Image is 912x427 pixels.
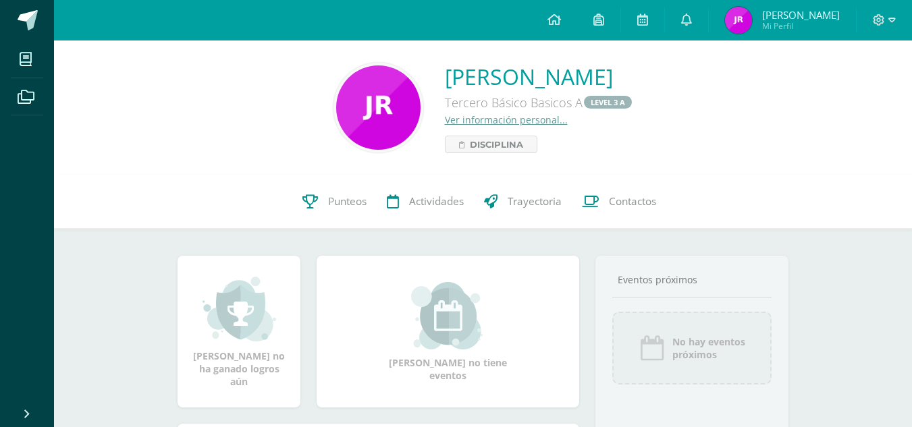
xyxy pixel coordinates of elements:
[672,335,745,361] span: No hay eventos próximos
[445,136,537,153] a: Disciplina
[612,273,772,286] div: Eventos próximos
[409,195,464,209] span: Actividades
[572,175,666,229] a: Contactos
[328,195,367,209] span: Punteos
[203,275,276,343] img: achievement_small.png
[762,20,840,32] span: Mi Perfil
[191,275,287,388] div: [PERSON_NAME] no ha ganado logros aún
[445,91,633,113] div: Tercero Básico Basicos A
[336,65,421,150] img: 2a7ac4e29e5c2cd49be9fa6c2b55adc4.png
[445,113,568,126] a: Ver información personal...
[377,175,474,229] a: Actividades
[292,175,377,229] a: Punteos
[470,136,523,152] span: Disciplina
[445,62,633,91] a: [PERSON_NAME]
[609,195,656,209] span: Contactos
[508,195,562,209] span: Trayectoria
[639,335,666,362] img: event_icon.png
[584,96,632,109] a: LEVEL 3 A
[474,175,572,229] a: Trayectoria
[762,8,840,22] span: [PERSON_NAME]
[725,7,752,34] img: bf813392666370d56e8c5960f427275a.png
[381,282,516,382] div: [PERSON_NAME] no tiene eventos
[411,282,485,349] img: event_small.png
